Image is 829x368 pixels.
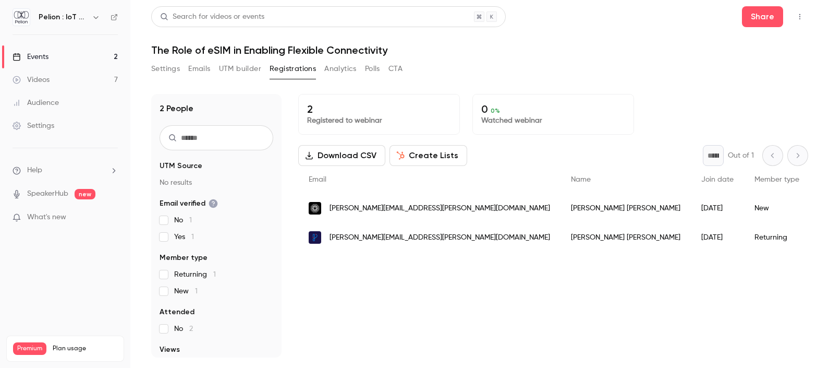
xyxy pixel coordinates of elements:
p: 0 [481,103,625,115]
span: Yes [174,232,194,242]
h1: 2 People [160,102,193,115]
span: Help [27,165,42,176]
span: No [174,324,193,334]
span: No [174,215,192,225]
div: Returning [744,223,810,252]
span: 1 [195,288,198,295]
span: Plan usage [53,345,117,353]
span: Member type [754,176,799,183]
img: berginsight.com [309,202,321,215]
h6: Pelion : IoT Connectivity Made Effortless [39,12,88,22]
span: Returning [174,269,216,280]
button: Analytics [324,61,357,77]
button: UTM builder [219,61,261,77]
li: help-dropdown-opener [13,165,118,176]
button: Download CSV [298,145,385,166]
span: 2 [189,325,193,333]
span: Views [160,345,180,355]
a: SpeakerHub [27,188,68,199]
span: 1 [189,217,192,224]
div: Audience [13,98,59,108]
div: Events [13,52,48,62]
p: Watched webinar [481,115,625,126]
p: No results [160,177,273,188]
div: New [744,194,810,223]
div: [DATE] [691,223,744,252]
span: 1 [213,271,216,278]
span: UTM Source [160,161,202,171]
span: Email verified [160,198,218,209]
iframe: Noticeable Trigger [105,213,118,222]
span: Name [571,176,591,183]
button: Settings [151,61,180,77]
div: Search for videos or events [160,11,264,22]
button: Polls [365,61,380,77]
span: 0 % [491,107,500,114]
span: New [174,286,198,296]
img: Pelion : IoT Connectivity Made Effortless [13,9,30,26]
div: [PERSON_NAME] [PERSON_NAME] [560,223,691,252]
div: [PERSON_NAME] [PERSON_NAME] [560,194,691,223]
button: Create Lists [389,145,467,166]
img: pelion.com [309,231,321,244]
p: 2 [307,103,451,115]
span: [PERSON_NAME][EMAIL_ADDRESS][PERSON_NAME][DOMAIN_NAME] [330,203,550,214]
span: [PERSON_NAME][EMAIL_ADDRESS][PERSON_NAME][DOMAIN_NAME] [330,232,550,243]
div: Settings [13,121,54,131]
p: Out of 1 [728,150,754,161]
span: Attended [160,307,194,317]
p: Registered to webinar [307,115,451,126]
div: Videos [13,75,50,85]
span: Premium [13,342,46,355]
h1: The Role of eSIM in Enabling Flexible Connectivity [151,44,808,56]
div: [DATE] [691,194,744,223]
button: CTA [388,61,403,77]
span: Join date [701,176,734,183]
button: Emails [188,61,210,77]
button: Share [742,6,783,27]
span: 1 [191,233,194,241]
span: Email [309,176,326,183]
span: Member type [160,253,208,263]
span: What's new [27,212,66,223]
span: new [75,189,95,199]
button: Registrations [270,61,316,77]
